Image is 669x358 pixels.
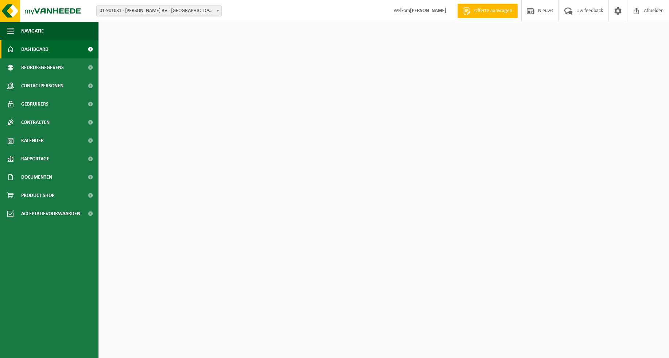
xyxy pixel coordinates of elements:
[21,58,64,77] span: Bedrijfsgegevens
[21,113,50,132] span: Contracten
[21,22,44,40] span: Navigatie
[21,40,49,58] span: Dashboard
[21,168,52,186] span: Documenten
[21,186,54,205] span: Product Shop
[21,95,49,113] span: Gebruikers
[21,132,44,150] span: Kalender
[472,7,514,15] span: Offerte aanvragen
[21,205,80,223] span: Acceptatievoorwaarden
[457,4,518,18] a: Offerte aanvragen
[21,77,63,95] span: Contactpersonen
[21,150,49,168] span: Rapportage
[96,5,222,16] span: 01-901031 - DELEERSNYDER FERDI BV - MOORSLEDE
[410,8,446,14] strong: [PERSON_NAME]
[97,6,221,16] span: 01-901031 - DELEERSNYDER FERDI BV - MOORSLEDE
